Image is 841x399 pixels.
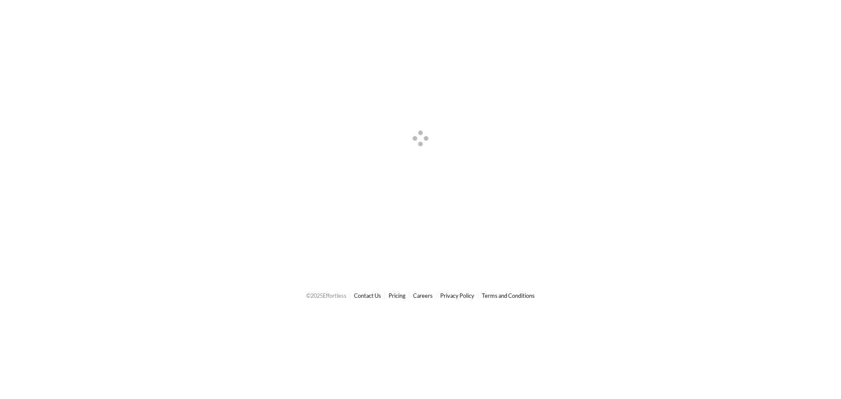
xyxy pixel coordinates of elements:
[440,292,474,299] a: Privacy Policy
[306,292,346,299] span: © 2025 Effortless
[413,292,433,299] a: Careers
[354,292,381,299] a: Contact Us
[482,292,535,299] a: Terms and Conditions
[389,292,406,299] a: Pricing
